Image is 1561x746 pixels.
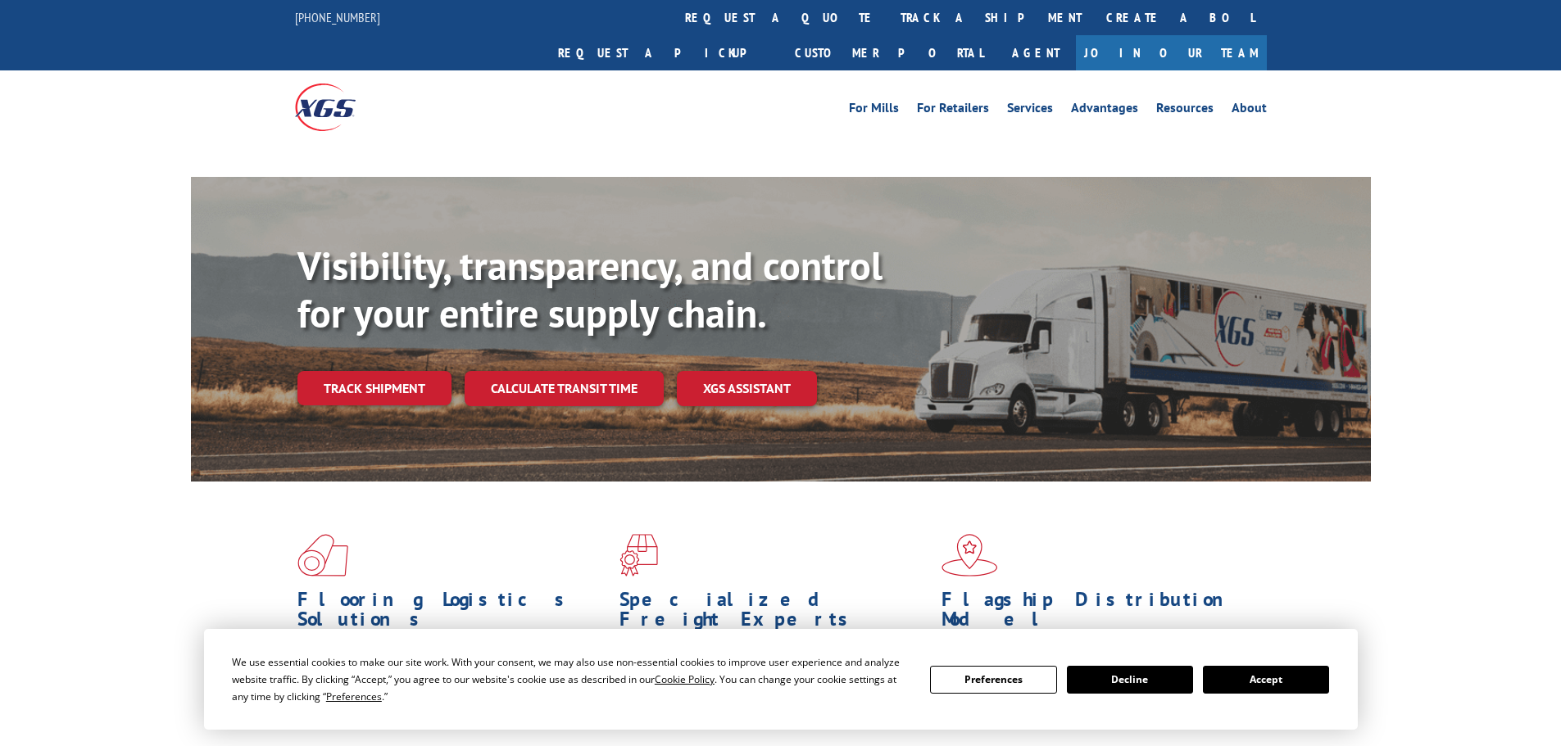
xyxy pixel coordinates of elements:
[295,9,380,25] a: [PHONE_NUMBER]
[783,35,996,70] a: Customer Portal
[1007,102,1053,120] a: Services
[1232,102,1267,120] a: About
[1203,666,1329,694] button: Accept
[465,371,664,406] a: Calculate transit time
[677,371,817,406] a: XGS ASSISTANT
[619,590,929,637] h1: Specialized Freight Experts
[619,534,658,576] img: xgs-icon-focused-on-flooring-red
[297,534,348,576] img: xgs-icon-total-supply-chain-intelligence-red
[297,590,607,637] h1: Flooring Logistics Solutions
[1071,102,1138,120] a: Advantages
[297,240,883,338] b: Visibility, transparency, and control for your entire supply chain.
[1076,35,1267,70] a: Join Our Team
[546,35,783,70] a: Request a pickup
[930,666,1056,694] button: Preferences
[655,672,715,686] span: Cookie Policy
[204,629,1358,730] div: Cookie Consent Prompt
[942,534,998,576] img: xgs-icon-flagship-distribution-model-red
[326,689,382,703] span: Preferences
[1156,102,1214,120] a: Resources
[917,102,989,120] a: For Retailers
[942,590,1251,637] h1: Flagship Distribution Model
[996,35,1076,70] a: Agent
[1067,666,1193,694] button: Decline
[232,653,910,705] div: We use essential cookies to make our site work. With your consent, we may also use non-essential ...
[849,102,899,120] a: For Mills
[297,371,452,405] a: Track shipment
